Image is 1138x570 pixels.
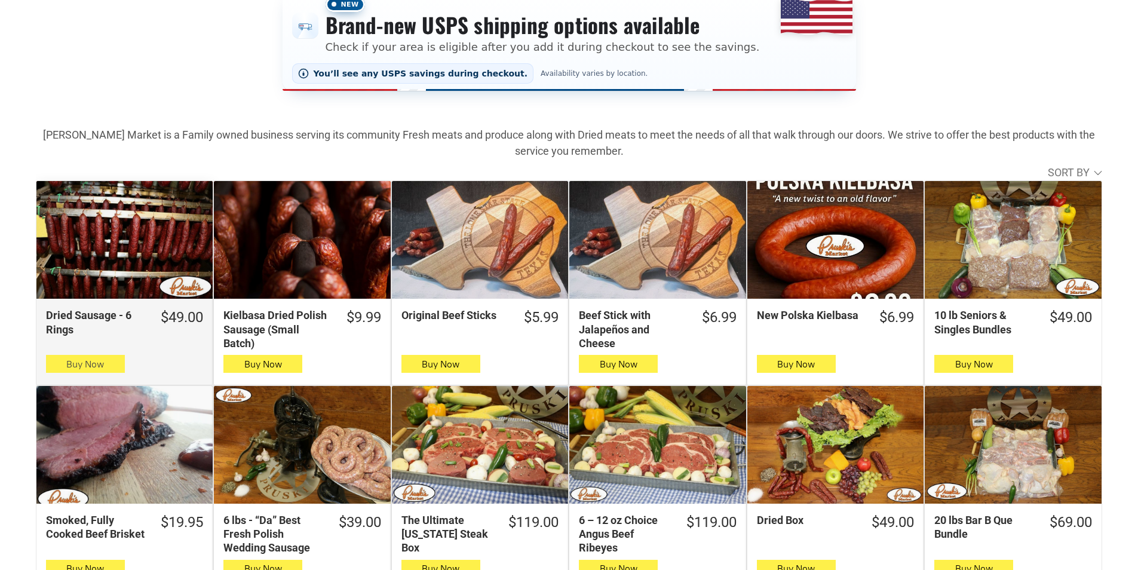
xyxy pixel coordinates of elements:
div: Original Beef Sticks [401,308,508,322]
a: Smoked, Fully Cooked Beef Brisket [36,386,213,504]
a: $119.00The Ultimate [US_STATE] Steak Box [392,513,568,555]
a: $9.99Kielbasa Dried Polish Sausage (Small Batch) [214,308,390,350]
a: The Ultimate Texas Steak Box [392,386,568,504]
a: Beef Stick with Jalapeños and Cheese [569,181,746,299]
span: Buy Now [777,358,815,370]
a: $119.006 – 12 oz Choice Angus Beef Ribeyes [569,513,746,555]
a: $6.99Beef Stick with Jalapeños and Cheese [569,308,746,350]
span: Buy Now [600,358,637,370]
div: $119.00 [508,513,559,532]
a: 6 lbs - “Da” Best Fresh Polish Wedding Sausage [214,386,390,504]
div: 6 lbs - “Da” Best Fresh Polish Wedding Sausage [223,513,323,555]
a: $19.95Smoked, Fully Cooked Beef Brisket [36,513,213,541]
span: Buy Now [244,358,282,370]
span: You’ll see any USPS savings during checkout. [314,69,528,78]
span: Availability varies by location. [538,69,650,78]
div: 6 – 12 oz Choice Angus Beef Ribeyes [579,513,670,555]
div: $6.99 [702,308,737,327]
a: $69.0020 lbs Bar B Que Bundle [925,513,1101,541]
div: Dried Box [757,513,856,527]
a: New Polska Kielbasa [747,181,924,299]
div: $9.99 [346,308,381,327]
a: 10 lb Seniors &amp; Singles Bundles [925,181,1101,299]
a: Original Beef Sticks [392,181,568,299]
span: Buy Now [955,358,993,370]
div: $19.95 [161,513,203,532]
a: $39.006 lbs - “Da” Best Fresh Polish Wedding Sausage [214,513,390,555]
div: New Polska Kielbasa [757,308,864,322]
a: $6.99New Polska Kielbasa [747,308,924,327]
button: Buy Now [757,355,836,373]
div: The Ultimate [US_STATE] Steak Box [401,513,493,555]
div: $49.00 [1050,308,1092,327]
div: Kielbasa Dried Polish Sausage (Small Batch) [223,308,330,350]
p: Check if your area is eligible after you add it during checkout to see the savings. [326,39,760,55]
a: 20 lbs Bar B Que Bundle [925,386,1101,504]
div: $69.00 [1050,513,1092,532]
a: Kielbasa Dried Polish Sausage (Small Batch) [214,181,390,299]
button: Buy Now [223,355,302,373]
a: Dried Sausage - 6 Rings [36,181,213,299]
a: $49.00Dried Box [747,513,924,532]
button: Buy Now [579,355,658,373]
div: $119.00 [686,513,737,532]
a: 6 – 12 oz Choice Angus Beef Ribeyes [569,386,746,504]
button: Buy Now [401,355,480,373]
a: $5.99Original Beef Sticks [392,308,568,327]
span: Buy Now [66,358,104,370]
button: Buy Now [46,355,125,373]
a: $49.0010 lb Seniors & Singles Bundles [925,308,1101,336]
span: Buy Now [422,358,459,370]
button: Buy Now [934,355,1013,373]
div: 20 lbs Bar B Que Bundle [934,513,1033,541]
a: Dried Box [747,386,924,504]
div: $39.00 [339,513,381,532]
strong: [PERSON_NAME] Market is a Family owned business serving its community Fresh meats and produce alo... [43,128,1095,157]
div: $5.99 [524,308,559,327]
div: Dried Sausage - 6 Rings [46,308,145,336]
h3: Brand-new USPS shipping options available [326,12,760,38]
div: Beef Stick with Jalapeños and Cheese [579,308,686,350]
a: $49.00Dried Sausage - 6 Rings [36,308,213,336]
div: Smoked, Fully Cooked Beef Brisket [46,513,145,541]
div: $49.00 [161,308,203,327]
div: $49.00 [872,513,914,532]
div: $6.99 [879,308,914,327]
div: 10 lb Seniors & Singles Bundles [934,308,1033,336]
